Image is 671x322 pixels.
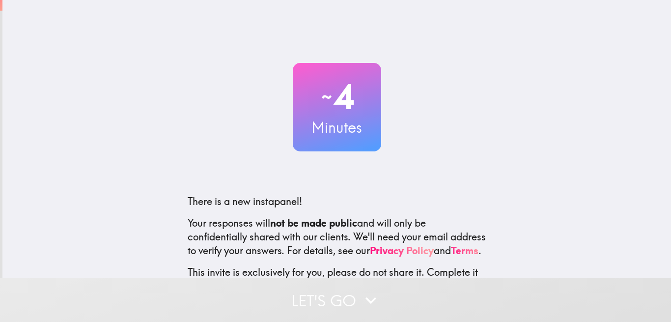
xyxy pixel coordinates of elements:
h3: Minutes [293,117,381,138]
span: ~ [320,82,334,112]
a: Privacy Policy [370,244,434,257]
span: There is a new instapanel! [188,195,302,207]
h2: 4 [293,77,381,117]
b: not be made public [270,217,357,229]
a: Terms [451,244,478,257]
p: Your responses will and will only be confidentially shared with our clients. We'll need your emai... [188,216,486,258]
p: This invite is exclusively for you, please do not share it. Complete it soon because spots are li... [188,265,486,293]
